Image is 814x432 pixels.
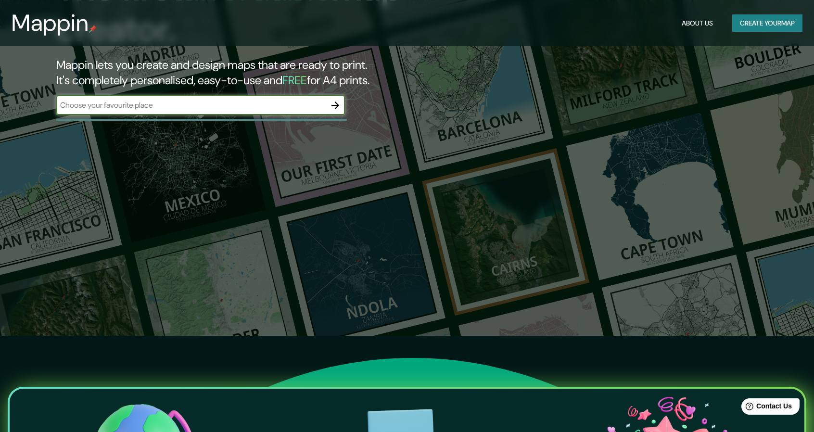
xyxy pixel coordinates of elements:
[678,14,717,32] button: About Us
[12,10,89,37] h3: Mappin
[732,14,802,32] button: Create yourmap
[728,394,803,421] iframe: Help widget launcher
[56,100,326,111] input: Choose your favourite place
[89,25,97,33] img: mappin-pin
[282,73,307,88] h5: FREE
[56,57,463,88] h2: Mappin lets you create and design maps that are ready to print. It's completely personalised, eas...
